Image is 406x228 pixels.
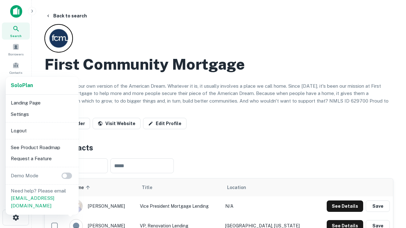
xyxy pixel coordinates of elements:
p: Need help? Please email [11,187,74,210]
li: Request a Feature [8,153,76,164]
iframe: Chat Widget [374,157,406,187]
li: Settings [8,109,76,120]
li: Landing Page [8,97,76,109]
a: [EMAIL_ADDRESS][DOMAIN_NAME] [11,195,54,208]
li: Logout [8,125,76,136]
li: See Product Roadmap [8,142,76,153]
p: Demo Mode [8,172,41,180]
strong: Solo Plan [11,82,33,88]
a: SoloPlan [11,82,33,89]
